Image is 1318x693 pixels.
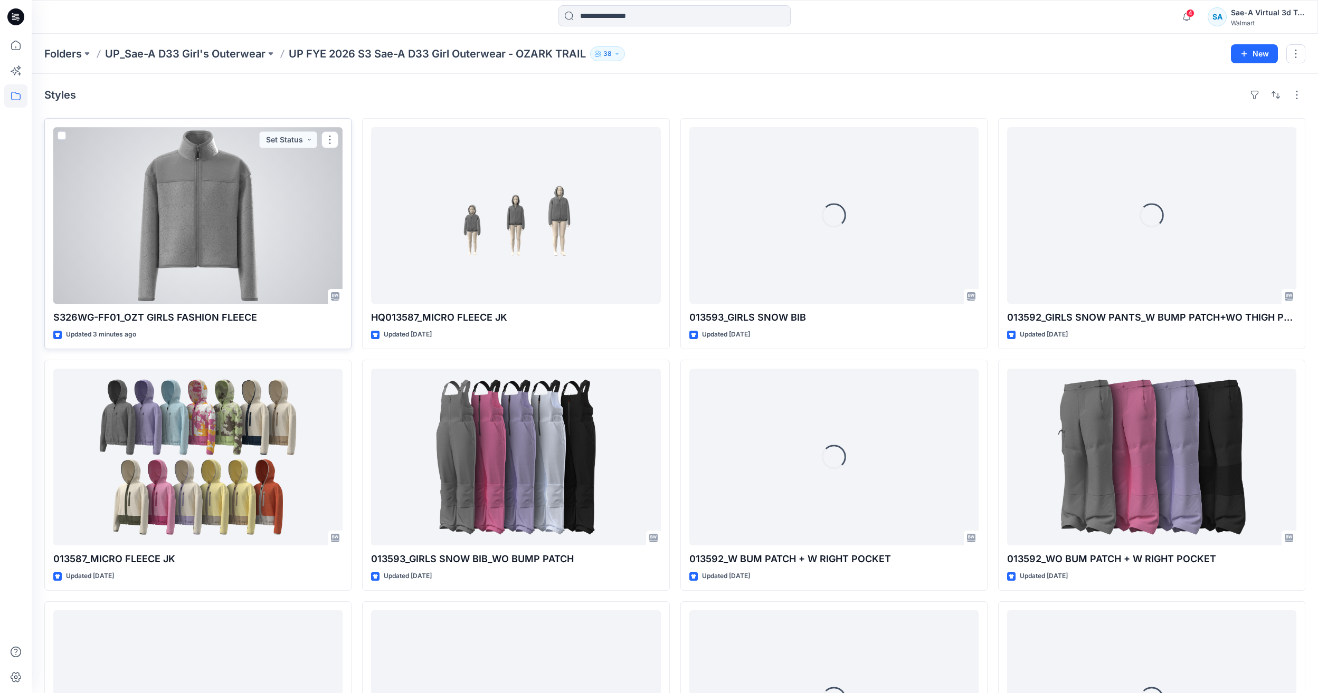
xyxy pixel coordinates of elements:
[289,46,586,61] p: UP FYE 2026 S3 Sae-A D33 Girl Outerwear - OZARK TRAIL
[689,552,979,566] p: 013592_W BUM PATCH + W RIGHT POCKET
[1020,571,1068,582] p: Updated [DATE]
[689,310,979,325] p: 013593_GIRLS SNOW BIB
[1007,552,1296,566] p: 013592_WO BUM PATCH + W RIGHT POCKET
[384,571,432,582] p: Updated [DATE]
[53,310,343,325] p: S326WG-FF01_OZT GIRLS FASHION FLEECE
[66,571,114,582] p: Updated [DATE]
[105,46,266,61] a: UP_Sae-A D33 Girl's Outerwear
[1020,329,1068,340] p: Updated [DATE]
[44,46,82,61] a: Folders
[384,329,432,340] p: Updated [DATE]
[371,127,660,304] a: HQ013587_MICRO FLEECE JK
[371,310,660,325] p: HQ013587_MICRO FLEECE JK
[1007,369,1296,545] a: 013592_WO BUM PATCH + W RIGHT POCKET
[66,329,136,340] p: Updated 3 minutes ago
[1231,6,1305,19] div: Sae-A Virtual 3d Team
[1186,9,1194,17] span: 4
[371,369,660,545] a: 013593_GIRLS SNOW BIB_WO BUMP PATCH
[371,552,660,566] p: 013593_GIRLS SNOW BIB_WO BUMP PATCH
[1007,310,1296,325] p: 013592_GIRLS SNOW PANTS_W BUMP PATCH+WO THIGH PKT
[53,552,343,566] p: 013587_MICRO FLEECE JK
[702,571,750,582] p: Updated [DATE]
[590,46,625,61] button: 38
[702,329,750,340] p: Updated [DATE]
[603,48,612,60] p: 38
[1208,7,1227,26] div: SA
[1231,44,1278,63] button: New
[53,369,343,545] a: 013587_MICRO FLEECE JK
[44,89,76,101] h4: Styles
[53,127,343,304] a: S326WG-FF01_OZT GIRLS FASHION FLEECE
[1231,19,1305,27] div: Walmart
